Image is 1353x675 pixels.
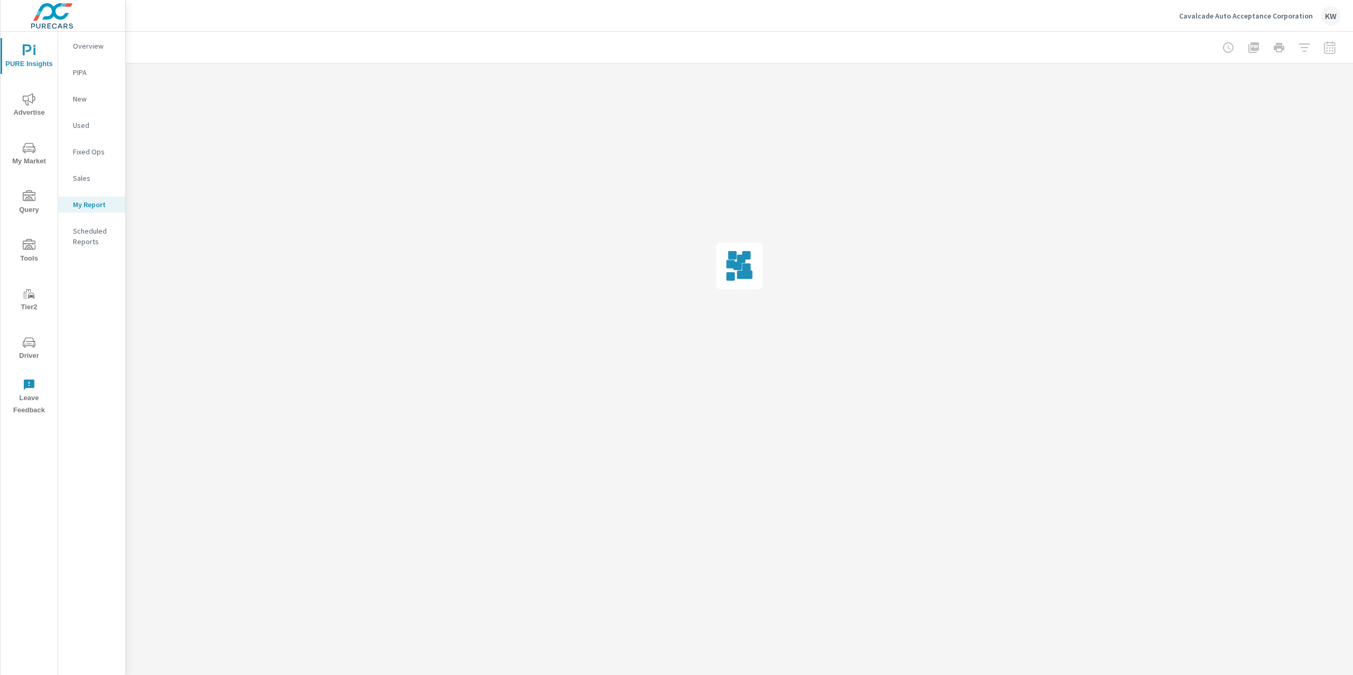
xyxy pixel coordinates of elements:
span: Query [4,190,54,216]
span: PURE Insights [4,44,54,70]
div: PIPA [58,64,125,80]
p: Fixed Ops [73,146,117,157]
div: Scheduled Reports [58,223,125,249]
p: PIPA [73,67,117,78]
p: Used [73,120,117,131]
div: My Report [58,197,125,212]
p: Scheduled Reports [73,226,117,247]
span: Tier2 [4,288,54,313]
div: Overview [58,38,125,54]
div: New [58,91,125,107]
p: New [73,94,117,104]
p: My Report [73,199,117,210]
span: My Market [4,142,54,168]
div: KW [1321,6,1340,25]
p: Cavalcade Auto Acceptance Corporation [1179,11,1313,21]
div: Sales [58,170,125,186]
span: Tools [4,239,54,265]
p: Sales [73,173,117,183]
div: nav menu [1,32,58,421]
p: Overview [73,41,117,51]
span: Advertise [4,93,54,119]
span: Leave Feedback [4,378,54,417]
div: Used [58,117,125,133]
div: Fixed Ops [58,144,125,160]
span: Driver [4,336,54,362]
